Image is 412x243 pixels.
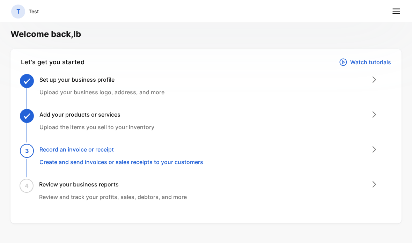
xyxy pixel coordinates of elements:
[16,7,20,16] p: T
[39,123,154,131] p: Upload the items you sell to your inventory
[39,75,164,84] h3: Set up your business profile
[39,158,203,166] p: Create and send invoices or sales receipts to your customers
[39,145,203,154] h3: Record an invoice or receipt
[39,193,187,201] p: Review and track your profits, sales, debtors, and more
[10,28,81,40] h1: Welcome back, Ib
[25,147,29,155] span: 3
[339,57,391,67] a: Watch tutorials
[39,88,164,96] p: Upload your business logo, address, and more
[25,182,29,190] span: 4
[39,110,154,119] h3: Add your products or services
[350,58,391,66] p: Watch tutorials
[39,180,187,189] h3: Review your business reports
[29,8,39,15] p: Test
[21,57,84,67] div: Let's get you started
